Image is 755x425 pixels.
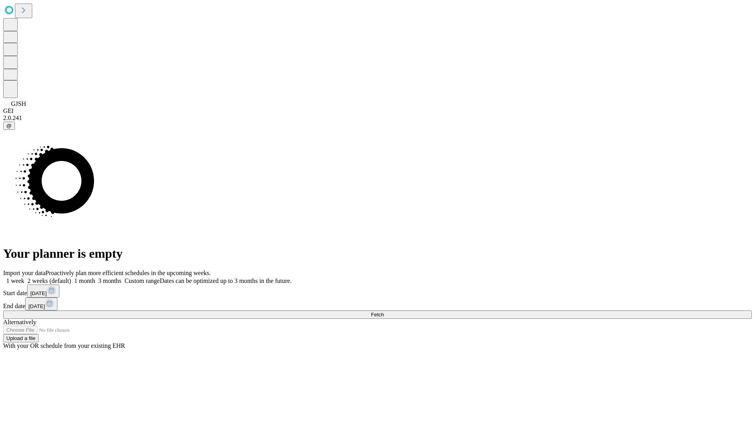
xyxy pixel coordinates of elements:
span: Dates can be optimized up to 3 months in the future. [160,277,291,284]
span: 1 month [74,277,95,284]
span: Custom range [125,277,160,284]
h1: Your planner is empty [3,246,752,261]
button: Fetch [3,310,752,319]
span: 1 week [6,277,24,284]
span: [DATE] [30,290,47,296]
div: 2.0.241 [3,115,752,122]
span: Import your data [3,270,46,276]
span: With your OR schedule from your existing EHR [3,342,125,349]
button: [DATE] [27,285,59,297]
span: 2 weeks (default) [28,277,71,284]
button: [DATE] [25,297,57,310]
span: @ [6,123,12,129]
button: @ [3,122,15,130]
span: Proactively plan more efficient schedules in the upcoming weeks. [46,270,211,276]
span: Fetch [371,312,384,318]
span: Alternatively [3,319,36,325]
button: Upload a file [3,334,39,342]
div: End date [3,297,752,310]
span: 3 months [98,277,122,284]
div: Start date [3,285,752,297]
span: [DATE] [28,303,45,309]
span: GJSH [11,100,26,107]
div: GEI [3,107,752,115]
